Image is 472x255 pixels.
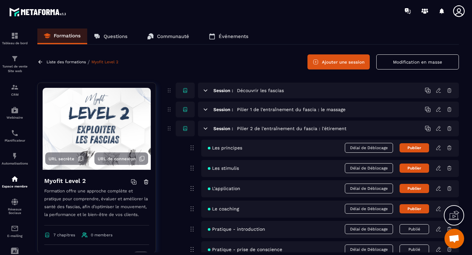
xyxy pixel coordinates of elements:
[2,101,28,124] a: automationsautomationsWebinaire
[45,152,87,165] button: URL secrète
[87,29,134,44] a: Questions
[400,245,429,254] button: Publié
[11,152,19,160] img: automations
[88,59,90,65] span: /
[2,193,28,220] a: social-networksocial-networkRéseaux Sociaux
[141,29,196,44] a: Communauté
[400,204,429,213] button: Publier
[208,145,242,150] span: Les principes
[43,88,151,170] img: background
[37,29,87,44] a: Formations
[11,55,19,63] img: formation
[345,163,393,173] span: Délai de Déblocage
[2,124,28,147] a: schedulerschedulerPlanificateur
[400,164,429,173] button: Publier
[47,60,86,64] a: Liste des formations
[11,83,19,91] img: formation
[2,147,28,170] a: automationsautomationsAutomatisations
[376,54,459,69] button: Modification en masse
[213,126,233,131] h6: Session :
[2,64,28,73] p: Tunnel de vente Site web
[54,33,81,39] p: Formations
[345,204,393,214] span: Délai de Déblocage
[157,33,189,39] p: Communauté
[2,162,28,165] p: Automatisations
[44,176,86,186] h4: Myofit Level 2
[2,116,28,119] p: Webinaire
[345,245,393,254] span: Délai de Déblocage
[237,106,345,113] h5: Pilier 1 de l'entraînement du fascia : le massage
[11,129,19,137] img: scheduler
[2,234,28,238] p: E-mailing
[2,139,28,142] p: Planificateur
[219,33,248,39] p: Événements
[91,60,118,64] a: Myofit Level 2
[104,33,128,39] p: Questions
[202,29,255,44] a: Événements
[11,198,19,206] img: social-network
[345,224,393,234] span: Délai de Déblocage
[2,185,28,188] p: Espace membre
[208,247,282,252] span: Pratique - prise de conscience
[400,143,429,152] button: Publier
[345,143,393,153] span: Délai de Déblocage
[2,93,28,96] p: CRM
[237,125,346,132] h5: Pilier 2 de l'entraînement du fascia : l'étirement
[237,87,284,94] h5: Découvrir les fascias
[53,233,75,237] span: 7 chapitres
[11,175,19,183] img: automations
[345,184,393,193] span: Délai de Déblocage
[44,187,149,226] p: Formation offre une approche complète et pratique pour comprendre, évaluer et améliorer la santé ...
[2,170,28,193] a: automationsautomationsEspace membre
[2,41,28,45] p: Tableau de bord
[2,50,28,78] a: formationformationTunnel de vente Site web
[400,224,429,234] button: Publié
[444,229,464,248] div: Ouvrir le chat
[208,166,239,171] span: Les stimulis
[400,184,429,193] button: Publier
[2,220,28,243] a: emailemailE-mailing
[9,6,68,18] img: logo
[49,156,74,161] span: URL secrète
[11,106,19,114] img: automations
[2,78,28,101] a: formationformationCRM
[208,186,240,191] span: L'application
[208,226,265,232] span: Pratique - introduction
[11,32,19,40] img: formation
[213,88,233,93] h6: Session :
[91,233,112,237] span: 0 members
[11,225,19,232] img: email
[213,107,233,112] h6: Session :
[98,156,136,161] span: URL de connexion
[2,27,28,50] a: formationformationTableau de bord
[307,54,370,69] button: Ajouter une session
[2,207,28,215] p: Réseaux Sociaux
[94,152,148,165] button: URL de connexion
[208,206,239,211] span: Le coaching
